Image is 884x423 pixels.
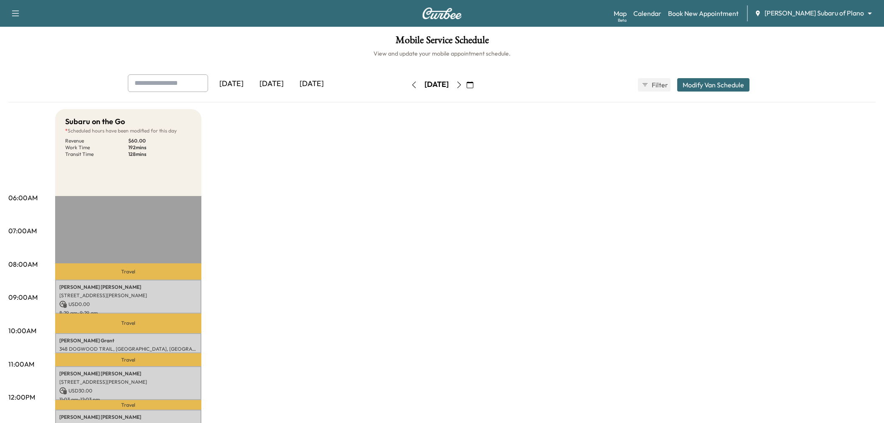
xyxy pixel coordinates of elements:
[424,79,449,90] div: [DATE]
[55,353,201,366] p: Travel
[59,292,197,299] p: [STREET_ADDRESS][PERSON_NAME]
[59,396,197,403] p: 11:03 am - 12:03 pm
[59,346,197,352] p: 348 DOGWOOD TRAIL, [GEOGRAPHIC_DATA], [GEOGRAPHIC_DATA], [GEOGRAPHIC_DATA]
[668,8,739,18] a: Book New Appointment
[614,8,627,18] a: MapBeta
[8,193,38,203] p: 06:00AM
[128,138,191,144] p: $ 60.00
[422,8,462,19] img: Curbee Logo
[55,400,201,410] p: Travel
[211,74,251,94] div: [DATE]
[55,263,201,280] p: Travel
[59,284,197,290] p: [PERSON_NAME] [PERSON_NAME]
[8,292,38,302] p: 09:00AM
[251,74,292,94] div: [DATE]
[59,414,197,420] p: [PERSON_NAME] [PERSON_NAME]
[55,313,201,333] p: Travel
[65,151,128,158] p: Transit Time
[765,8,864,18] span: [PERSON_NAME] Subaru of Plano
[65,138,128,144] p: Revenue
[65,116,125,127] h5: Subaru on the Go
[128,144,191,151] p: 192 mins
[8,226,37,236] p: 07:00AM
[128,151,191,158] p: 128 mins
[8,359,34,369] p: 11:00AM
[8,392,35,402] p: 12:00PM
[59,310,197,316] p: 8:29 am - 9:29 am
[59,337,197,344] p: [PERSON_NAME] Grant
[8,326,36,336] p: 10:00AM
[638,78,671,92] button: Filter
[59,301,197,308] p: USD 0.00
[8,35,876,49] h1: Mobile Service Schedule
[633,8,661,18] a: Calendar
[8,49,876,58] h6: View and update your mobile appointment schedule.
[59,379,197,385] p: [STREET_ADDRESS][PERSON_NAME]
[8,259,38,269] p: 08:00AM
[59,387,197,395] p: USD 30.00
[677,78,749,92] button: Modify Van Schedule
[65,144,128,151] p: Work Time
[292,74,332,94] div: [DATE]
[618,17,627,23] div: Beta
[652,80,667,90] span: Filter
[59,370,197,377] p: [PERSON_NAME] [PERSON_NAME]
[65,127,191,134] p: Scheduled hours have been modified for this day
